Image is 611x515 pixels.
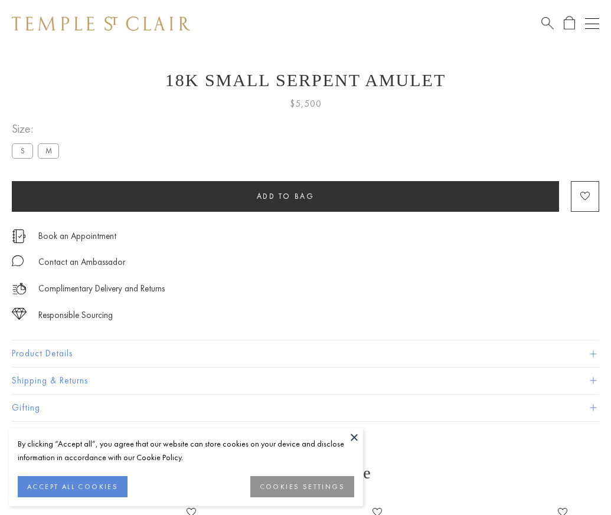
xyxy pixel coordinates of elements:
[12,143,33,158] label: S
[12,308,27,320] img: icon_sourcing.svg
[38,255,125,270] div: Contact an Ambassador
[290,96,322,111] span: $5,500
[12,17,190,31] img: Temple St. Clair
[12,281,27,296] img: icon_delivery.svg
[585,17,599,31] button: Open navigation
[18,476,128,497] button: ACCEPT ALL COOKIES
[12,368,599,394] button: Shipping & Returns
[38,308,113,323] div: Responsible Sourcing
[250,476,354,497] button: COOKIES SETTINGS
[12,229,26,243] img: icon_appointment.svg
[12,70,599,90] h1: 18K Small Serpent Amulet
[18,437,354,464] div: By clicking “Accept all”, you agree that our website can store cookies on your device and disclos...
[38,281,165,296] p: Complimentary Delivery and Returns
[38,229,116,242] a: Book an Appointment
[257,191,315,201] span: Add to bag
[564,16,575,31] a: Open Shopping Bag
[12,255,24,267] img: MessageIcon-01_2.svg
[12,119,64,139] span: Size:
[38,143,59,158] label: M
[12,395,599,421] button: Gifting
[541,16,554,31] a: Search
[12,340,599,367] button: Product Details
[12,181,559,212] button: Add to bag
